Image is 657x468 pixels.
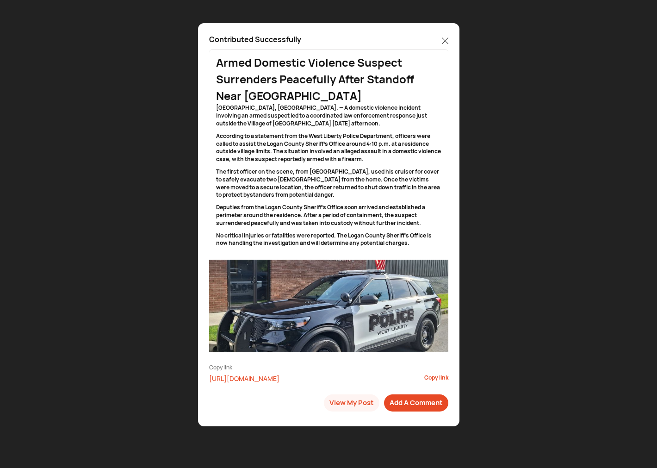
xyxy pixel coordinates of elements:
[216,54,441,104] div: Armed Domestic Violence Suspect Surrenders Peacefully After Standoff Near [GEOGRAPHIC_DATA]
[216,204,441,227] p: Deputies from the Logan County Sheriff's Office soon arrived and established a perimeter around t...
[324,394,379,412] button: View My Post
[216,132,441,163] p: According to a statement from the West Liberty Police Department, officers were called to assist ...
[209,260,448,352] img: resizeImage
[209,34,301,44] p: Contributed Successfully
[216,104,441,127] p: [GEOGRAPHIC_DATA], [GEOGRAPHIC_DATA]. — A domestic violence incident involving an armed suspect l...
[209,363,448,372] div: Copy link
[216,168,441,199] p: The first officer on the scene, from [GEOGRAPHIC_DATA], used his cruiser for cover to safely evac...
[216,232,441,248] p: No critical injuries or fatalities were reported. The Logan County Sheriff's Office is now handli...
[384,394,448,412] button: Add A Comment
[424,374,448,383] div: Copy link
[209,374,412,383] div: [URL][DOMAIN_NAME]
